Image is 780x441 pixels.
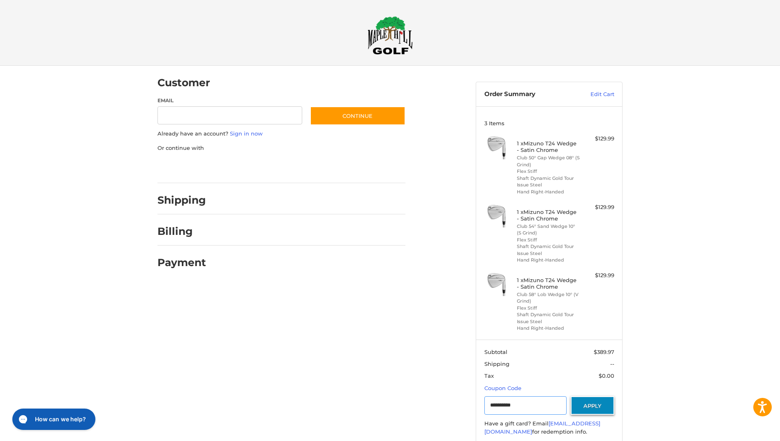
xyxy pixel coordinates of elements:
[573,90,614,99] a: Edit Cart
[230,130,263,137] a: Sign in now
[157,144,405,152] p: Or continue with
[484,120,614,126] h3: 3 Items
[594,349,614,355] span: $389.97
[517,257,580,264] li: Hand Right-Handed
[157,256,206,269] h2: Payment
[517,168,580,175] li: Flex Stiff
[157,76,210,89] h2: Customer
[484,420,600,435] a: [EMAIL_ADDRESS][DOMAIN_NAME]
[571,396,614,415] button: Apply
[368,16,413,55] img: Maple Hill Golf
[484,420,614,436] div: Have a gift card? Email for redemption info.
[517,277,580,290] h4: 1 x Mizuno T24 Wedge - Satin Chrome
[484,349,507,355] span: Subtotal
[517,188,580,195] li: Hand Right-Handed
[517,305,580,312] li: Flex Stiff
[517,223,580,237] li: Club 54° Sand Wedge 10° (S Grind)
[484,372,494,379] span: Tax
[517,209,580,222] h4: 1 x Mizuno T24 Wedge - Satin Chrome
[294,160,356,175] iframe: PayPal-venmo
[517,311,580,325] li: Shaft Dynamic Gold Tour Issue Steel
[225,160,286,175] iframe: PayPal-paylater
[599,372,614,379] span: $0.00
[582,135,614,143] div: $129.99
[484,396,567,415] input: Gift Certificate or Coupon Code
[310,106,405,125] button: Continue
[155,160,217,175] iframe: PayPal-paypal
[484,90,573,99] h3: Order Summary
[157,97,302,104] label: Email
[582,203,614,211] div: $129.99
[517,291,580,305] li: Club 58° Lob Wedge 10° (V Grind)
[517,175,580,188] li: Shaft Dynamic Gold Tour Issue Steel
[517,243,580,257] li: Shaft Dynamic Gold Tour Issue Steel
[484,385,521,391] a: Coupon Code
[517,140,580,154] h4: 1 x Mizuno T24 Wedge - Satin Chrome
[157,130,405,138] p: Already have an account?
[610,361,614,367] span: --
[582,271,614,280] div: $129.99
[517,325,580,332] li: Hand Right-Handed
[157,194,206,207] h2: Shipping
[517,154,580,168] li: Club 50° Gap Wedge 08° (S Grind)
[484,361,509,367] span: Shipping
[8,406,98,433] iframe: Gorgias live chat messenger
[517,237,580,243] li: Flex Stiff
[157,225,206,238] h2: Billing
